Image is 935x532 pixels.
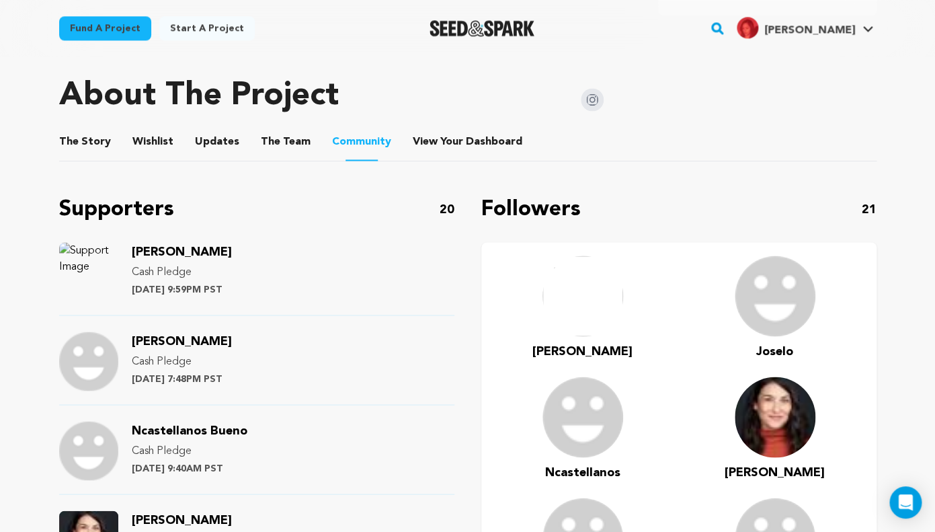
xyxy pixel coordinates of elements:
span: Ncastellanos Bueno [132,424,247,436]
p: Cash Pledge [132,443,247,459]
img: user.png [542,377,623,457]
span: Wishlist [132,134,173,150]
p: [DATE] 9:40AM PST [132,461,247,475]
img: AAcHTtfRFeFHEn0nGjoMsiVhgJUyRuvQ9W-ZRUH4wS8lwi3xSu_q=s96-c [542,256,623,336]
a: Ncastellanos Bueno [132,426,247,436]
span: Ncastellanos [545,466,620,478]
span: Your [413,134,525,150]
span: [PERSON_NAME] [764,25,854,36]
img: Support Image [59,421,118,480]
a: [PERSON_NAME] [132,336,232,347]
div: Diane Z.'s Profile [737,17,854,38]
a: Joselo [756,342,793,360]
img: Support Image [59,332,118,391]
a: Seed&Spark Homepage [430,20,535,36]
span: [PERSON_NAME] [532,345,633,357]
p: 20 [440,200,454,219]
p: 21 [862,200,877,219]
p: Cash Pledge [132,353,232,369]
h1: About The Project [59,80,339,112]
a: Start a project [159,16,255,40]
a: Ncastellanos [545,463,620,482]
span: Joselo [756,345,793,357]
p: [DATE] 9:59PM PST [132,282,232,296]
span: [PERSON_NAME] [132,335,232,347]
img: Seed&Spark Instagram Icon [581,88,604,111]
span: [PERSON_NAME] [725,466,825,478]
span: [PERSON_NAME] [132,245,232,258]
p: [DATE] 7:48PM PST [132,372,232,385]
p: Followers [481,194,581,226]
a: [PERSON_NAME] [132,515,232,526]
a: ViewYourDashboard [413,134,525,150]
img: cb39b16e30f3465f.jpg [737,17,758,38]
a: Fund a project [59,16,151,40]
span: The [261,134,280,150]
div: Open Intercom Messenger [889,486,922,519]
a: [PERSON_NAME] [725,463,825,482]
span: Story [59,134,111,150]
img: Support Image [59,242,118,301]
a: [PERSON_NAME] [132,247,232,258]
img: user.png [735,256,815,336]
a: [PERSON_NAME] [532,342,633,360]
span: The [59,134,79,150]
p: Cash Pledge [132,264,232,280]
span: Updates [195,134,239,150]
span: Diane Z.'s Profile [734,14,876,42]
span: Team [261,134,311,150]
img: Valeria%20Ayala_Web%201.jpg [735,377,815,457]
img: Seed&Spark Logo Dark Mode [430,20,535,36]
span: Dashboard [466,134,522,150]
p: Supporters [59,194,174,226]
span: [PERSON_NAME] [132,514,232,526]
a: Diane Z.'s Profile [734,14,876,38]
span: Community [332,134,391,150]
